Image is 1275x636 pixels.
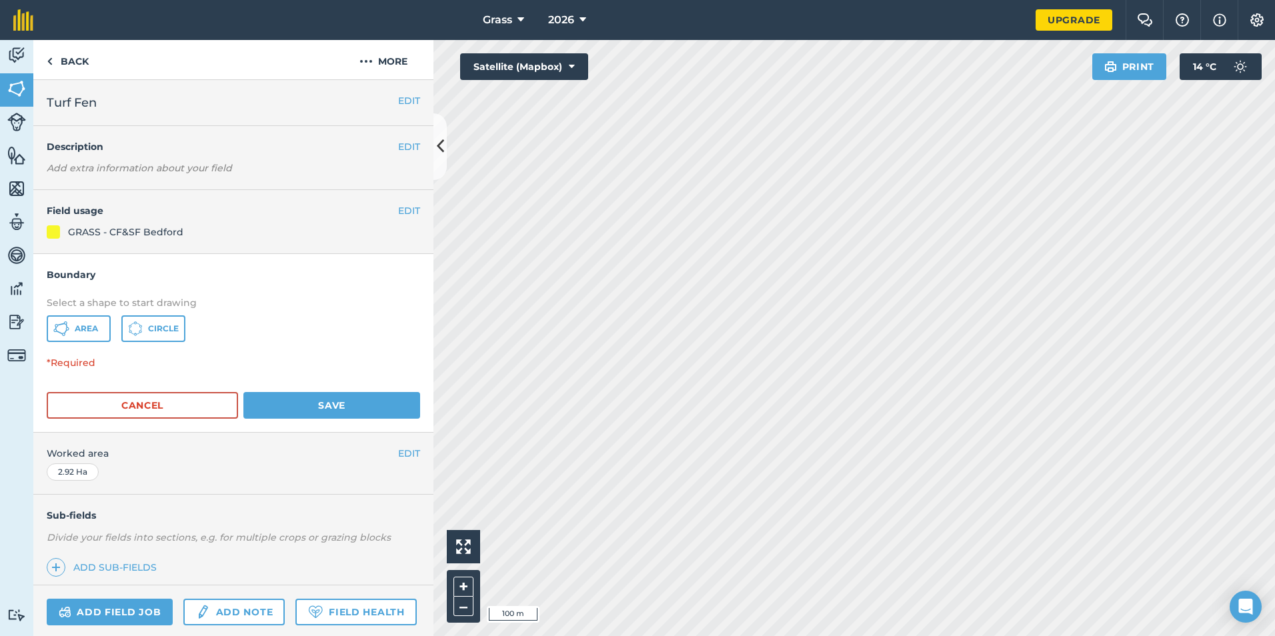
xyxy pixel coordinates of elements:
img: svg+xml;base64,PHN2ZyB4bWxucz0iaHR0cDovL3d3dy53My5vcmcvMjAwMC9zdmciIHdpZHRoPSI1NiIgaGVpZ2h0PSI2MC... [7,145,26,165]
button: EDIT [398,446,420,461]
h4: Field usage [47,203,398,218]
button: EDIT [398,93,420,108]
button: Cancel [47,392,238,419]
button: Print [1092,53,1167,80]
img: A cog icon [1249,13,1265,27]
span: Area [75,323,98,334]
button: Circle [121,315,185,342]
h4: Boundary [33,254,433,282]
img: svg+xml;base64,PD94bWwgdmVyc2lvbj0iMS4wIiBlbmNvZGluZz0idXRmLTgiPz4KPCEtLSBHZW5lcmF0b3I6IEFkb2JlIE... [7,212,26,232]
a: Add field job [47,599,173,625]
img: svg+xml;base64,PHN2ZyB4bWxucz0iaHR0cDovL3d3dy53My5vcmcvMjAwMC9zdmciIHdpZHRoPSI1NiIgaGVpZ2h0PSI2MC... [7,79,26,99]
button: More [333,40,433,79]
div: 2.92 Ha [47,463,99,481]
img: svg+xml;base64,PHN2ZyB4bWxucz0iaHR0cDovL3d3dy53My5vcmcvMjAwMC9zdmciIHdpZHRoPSI1NiIgaGVpZ2h0PSI2MC... [7,179,26,199]
img: svg+xml;base64,PD94bWwgdmVyc2lvbj0iMS4wIiBlbmNvZGluZz0idXRmLTgiPz4KPCEtLSBHZW5lcmF0b3I6IEFkb2JlIE... [195,604,210,620]
span: Grass [483,12,512,28]
a: Add sub-fields [47,558,162,577]
img: svg+xml;base64,PD94bWwgdmVyc2lvbj0iMS4wIiBlbmNvZGluZz0idXRmLTgiPz4KPCEtLSBHZW5lcmF0b3I6IEFkb2JlIE... [7,609,26,621]
img: svg+xml;base64,PHN2ZyB4bWxucz0iaHR0cDovL3d3dy53My5vcmcvMjAwMC9zdmciIHdpZHRoPSIxNyIgaGVpZ2h0PSIxNy... [1213,12,1226,28]
a: Back [33,40,102,79]
button: + [453,577,473,597]
img: svg+xml;base64,PD94bWwgdmVyc2lvbj0iMS4wIiBlbmNvZGluZz0idXRmLTgiPz4KPCEtLSBHZW5lcmF0b3I6IEFkb2JlIE... [7,45,26,65]
img: Two speech bubbles overlapping with the left bubble in the forefront [1137,13,1153,27]
img: svg+xml;base64,PD94bWwgdmVyc2lvbj0iMS4wIiBlbmNvZGluZz0idXRmLTgiPz4KPCEtLSBHZW5lcmF0b3I6IEFkb2JlIE... [7,245,26,265]
h4: Sub-fields [33,508,433,523]
button: Satellite (Mapbox) [460,53,588,80]
button: 14 °C [1180,53,1262,80]
button: – [453,597,473,616]
img: Four arrows, one pointing top left, one top right, one bottom right and the last bottom left [456,539,471,554]
img: svg+xml;base64,PHN2ZyB4bWxucz0iaHR0cDovL3d3dy53My5vcmcvMjAwMC9zdmciIHdpZHRoPSIyMCIgaGVpZ2h0PSIyNC... [359,53,373,69]
span: 14 ° C [1193,53,1216,80]
img: svg+xml;base64,PD94bWwgdmVyc2lvbj0iMS4wIiBlbmNvZGluZz0idXRmLTgiPz4KPCEtLSBHZW5lcmF0b3I6IEFkb2JlIE... [7,113,26,131]
em: Divide your fields into sections, e.g. for multiple crops or grazing blocks [47,531,391,543]
span: Turf Fen [47,93,97,112]
span: Worked area [47,446,420,461]
img: svg+xml;base64,PD94bWwgdmVyc2lvbj0iMS4wIiBlbmNvZGluZz0idXRmLTgiPz4KPCEtLSBHZW5lcmF0b3I6IEFkb2JlIE... [7,312,26,332]
img: svg+xml;base64,PD94bWwgdmVyc2lvbj0iMS4wIiBlbmNvZGluZz0idXRmLTgiPz4KPCEtLSBHZW5lcmF0b3I6IEFkb2JlIE... [7,346,26,365]
em: Add extra information about your field [47,162,232,174]
button: Save [243,392,420,419]
a: Add note [183,599,285,625]
a: Field Health [295,599,416,625]
img: svg+xml;base64,PD94bWwgdmVyc2lvbj0iMS4wIiBlbmNvZGluZz0idXRmLTgiPz4KPCEtLSBHZW5lcmF0b3I6IEFkb2JlIE... [59,604,71,620]
img: A question mark icon [1174,13,1190,27]
span: 2026 [548,12,574,28]
button: EDIT [398,203,420,218]
img: svg+xml;base64,PD94bWwgdmVyc2lvbj0iMS4wIiBlbmNvZGluZz0idXRmLTgiPz4KPCEtLSBHZW5lcmF0b3I6IEFkb2JlIE... [7,279,26,299]
button: EDIT [398,139,420,154]
img: svg+xml;base64,PHN2ZyB4bWxucz0iaHR0cDovL3d3dy53My5vcmcvMjAwMC9zdmciIHdpZHRoPSI5IiBoZWlnaHQ9IjI0Ii... [47,53,53,69]
img: svg+xml;base64,PHN2ZyB4bWxucz0iaHR0cDovL3d3dy53My5vcmcvMjAwMC9zdmciIHdpZHRoPSIxNCIgaGVpZ2h0PSIyNC... [51,559,61,575]
h4: Description [47,139,420,154]
span: Circle [148,323,179,334]
div: GRASS - CF&SF Bedford [68,225,183,239]
a: Upgrade [1036,9,1112,31]
div: Open Intercom Messenger [1230,591,1262,623]
p: *Required [33,355,433,381]
p: Select a shape to start drawing [47,295,420,310]
button: Area [47,315,111,342]
img: svg+xml;base64,PD94bWwgdmVyc2lvbj0iMS4wIiBlbmNvZGluZz0idXRmLTgiPz4KPCEtLSBHZW5lcmF0b3I6IEFkb2JlIE... [1227,53,1254,80]
img: fieldmargin Logo [13,9,33,31]
img: svg+xml;base64,PHN2ZyB4bWxucz0iaHR0cDovL3d3dy53My5vcmcvMjAwMC9zdmciIHdpZHRoPSIxOSIgaGVpZ2h0PSIyNC... [1104,59,1117,75]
